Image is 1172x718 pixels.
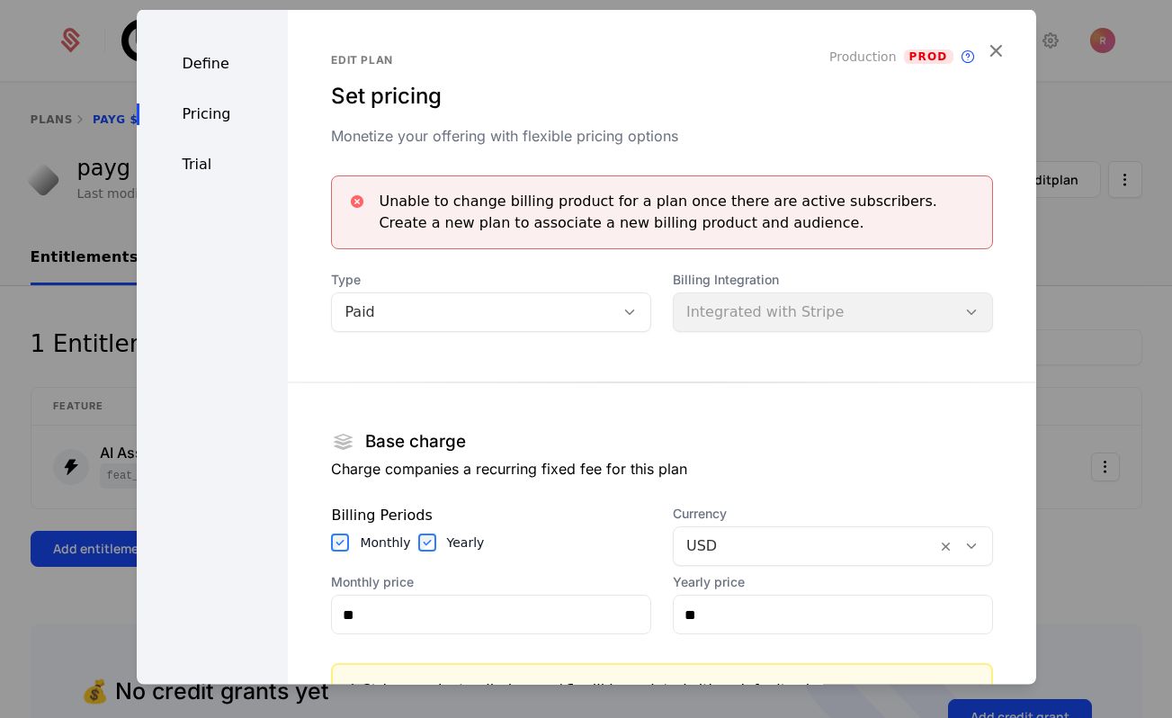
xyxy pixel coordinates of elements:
[447,534,485,552] label: Yearly
[331,458,992,480] p: Charge companies a recurring fixed fee for this plan
[470,681,577,698] span: called
[344,301,602,323] div: Paid
[137,103,289,125] div: Pricing
[365,433,466,450] h1: Base charge
[512,681,576,698] b: payg $1
[673,271,993,289] span: Billing Integration
[347,679,976,701] div: A Stripe product will be updated with a default price.
[331,505,651,526] div: Billing Periods
[331,53,992,67] div: Edit plan
[360,534,410,552] label: Monthly
[673,573,993,591] label: Yearly price
[331,82,992,111] div: Set pricing
[379,191,977,234] div: Unable to change billing product for a plan once there are active subscribers. Create a new plan ...
[331,573,651,591] label: Monthly price
[137,53,289,75] div: Define
[829,48,896,66] span: Production
[331,271,651,289] span: Type
[137,154,289,175] div: Trial
[331,125,992,147] div: Monetize your offering with flexible pricing options
[673,505,993,523] span: Currency
[904,49,953,64] span: Prod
